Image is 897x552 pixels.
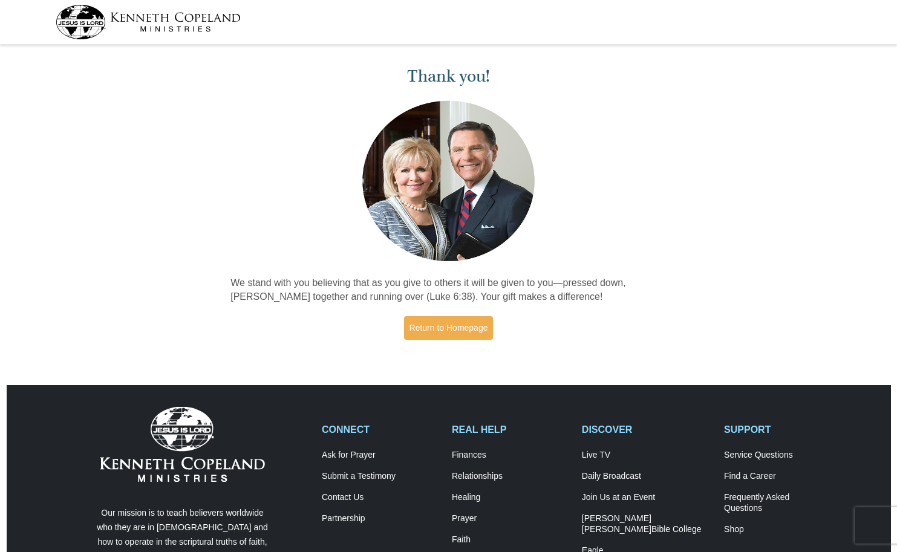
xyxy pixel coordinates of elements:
[651,524,702,534] span: Bible College
[359,98,538,264] img: Kenneth and Gloria
[582,450,711,461] a: Live TV
[100,407,265,482] img: Kenneth Copeland Ministries
[582,492,711,503] a: Join Us at an Event
[582,471,711,482] a: Daily Broadcast
[582,513,711,535] a: [PERSON_NAME] [PERSON_NAME]Bible College
[404,316,494,340] a: Return to Homepage
[724,492,841,514] a: Frequently AskedQuestions
[452,513,569,524] a: Prayer
[230,67,667,86] h1: Thank you!
[724,424,841,435] h2: SUPPORT
[322,450,439,461] a: Ask for Prayer
[452,471,569,482] a: Relationships
[452,450,569,461] a: Finances
[724,524,841,535] a: Shop
[582,424,711,435] h2: DISCOVER
[724,450,841,461] a: Service Questions
[724,471,841,482] a: Find a Career
[452,424,569,435] h2: REAL HELP
[452,492,569,503] a: Healing
[56,5,241,39] img: kcm-header-logo.svg
[322,492,439,503] a: Contact Us
[230,276,667,304] p: We stand with you believing that as you give to others it will be given to you—pressed down, [PER...
[322,471,439,482] a: Submit a Testimony
[322,424,439,435] h2: CONNECT
[452,534,569,545] a: Faith
[322,513,439,524] a: Partnership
